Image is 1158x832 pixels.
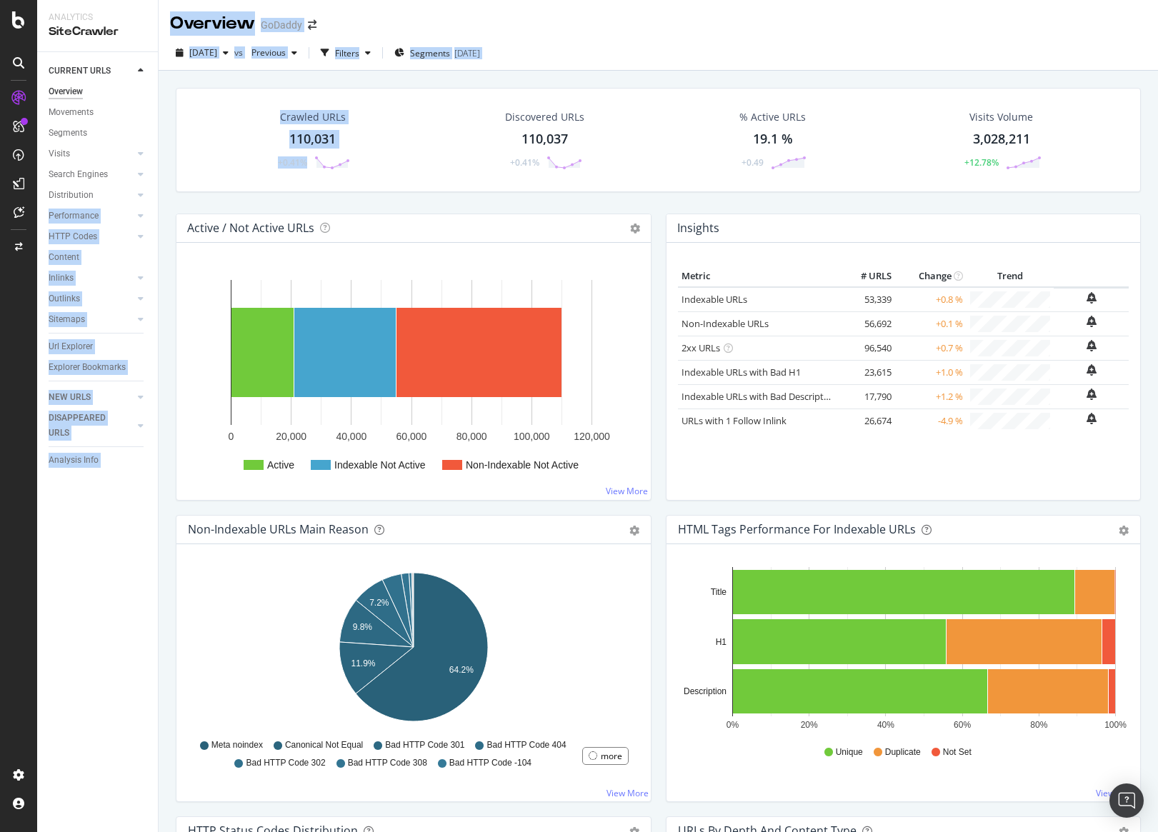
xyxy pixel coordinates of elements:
th: Metric [678,266,838,287]
div: HTML Tags Performance for Indexable URLs [678,522,916,536]
button: Filters [315,41,376,64]
div: Inlinks [49,271,74,286]
span: Bad HTTP Code -104 [449,757,531,769]
th: Trend [967,266,1054,287]
a: View More [607,787,649,799]
text: 60,000 [396,431,427,442]
text: 11.9% [351,658,375,668]
svg: A chart. [188,567,639,733]
text: Title [710,587,727,597]
div: DISAPPEARED URLS [49,411,121,441]
div: Visits Volume [969,110,1033,124]
a: Indexable URLs [682,293,747,306]
div: SiteCrawler [49,24,146,40]
td: +0.1 % [895,311,967,336]
span: Previous [246,46,286,59]
div: NEW URLS [49,390,91,405]
div: Content [49,250,79,265]
a: View More [1096,787,1138,799]
a: Performance [49,209,134,224]
a: 2xx URLs [682,341,720,354]
div: Outlinks [49,291,80,306]
span: Meta noindex [211,739,263,751]
text: 80,000 [456,431,487,442]
text: 60% [954,720,971,730]
a: View More [606,485,648,497]
text: 20% [800,720,817,730]
div: 3,028,211 [973,130,1030,149]
div: Crawled URLs [280,110,346,124]
a: Movements [49,105,148,120]
div: +0.49 [742,156,764,169]
div: Visits [49,146,70,161]
span: Segments [410,47,450,59]
a: Inlinks [49,271,134,286]
div: bell-plus [1087,413,1097,424]
td: 53,339 [838,287,895,312]
text: Active [267,459,294,471]
th: # URLS [838,266,895,287]
div: HTTP Codes [49,229,97,244]
div: Movements [49,105,94,120]
td: 26,674 [838,409,895,433]
div: GoDaddy [261,18,302,32]
a: Url Explorer [49,339,148,354]
text: 0% [726,720,739,730]
td: +1.0 % [895,360,967,384]
div: Overview [49,84,83,99]
span: vs [234,46,246,59]
a: Indexable URLs with Bad H1 [682,366,801,379]
svg: A chart. [188,266,639,488]
div: Analytics [49,11,146,24]
td: -4.9 % [895,409,967,433]
h4: Insights [677,219,719,238]
a: Content [49,250,148,265]
div: more [601,750,622,762]
button: Segments[DATE] [389,41,486,64]
button: Previous [246,41,303,64]
div: Sitemaps [49,312,85,327]
div: +12.78% [964,156,999,169]
h4: Active / Not Active URLs [187,219,314,238]
div: Performance [49,209,99,224]
td: +0.7 % [895,336,967,360]
text: 80% [1030,720,1047,730]
span: Bad HTTP Code 301 [385,739,464,751]
text: Indexable Not Active [334,459,426,471]
a: Outlinks [49,291,134,306]
span: Bad HTTP Code 308 [348,757,427,769]
i: Options [630,224,640,234]
a: NEW URLS [49,390,134,405]
a: Overview [49,84,148,99]
text: 7.2% [369,598,389,608]
span: Bad HTTP Code 302 [246,757,325,769]
text: 120,000 [574,431,610,442]
div: bell-plus [1087,389,1097,400]
td: 96,540 [838,336,895,360]
span: Unique [836,746,863,758]
div: Open Intercom Messenger [1109,783,1144,818]
a: Non-Indexable URLs [682,317,769,330]
div: 110,031 [289,130,336,149]
div: Url Explorer [49,339,93,354]
a: Sitemaps [49,312,134,327]
a: Visits [49,146,134,161]
div: bell-plus [1087,364,1097,376]
div: +0.41% [278,156,307,169]
div: Distribution [49,188,94,203]
div: +0.41% [510,156,539,169]
div: Overview [170,11,255,36]
span: Duplicate [885,746,921,758]
td: +0.8 % [895,287,967,312]
text: 9.8% [353,622,373,632]
text: Description [683,686,726,696]
a: DISAPPEARED URLS [49,411,134,441]
span: 2025 Aug. 17th [189,46,217,59]
div: Explorer Bookmarks [49,360,126,375]
a: Indexable URLs with Bad Description [682,390,837,403]
svg: A chart. [678,567,1129,733]
div: Segments [49,126,87,141]
text: 64.2% [449,665,474,675]
text: 40,000 [336,431,366,442]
